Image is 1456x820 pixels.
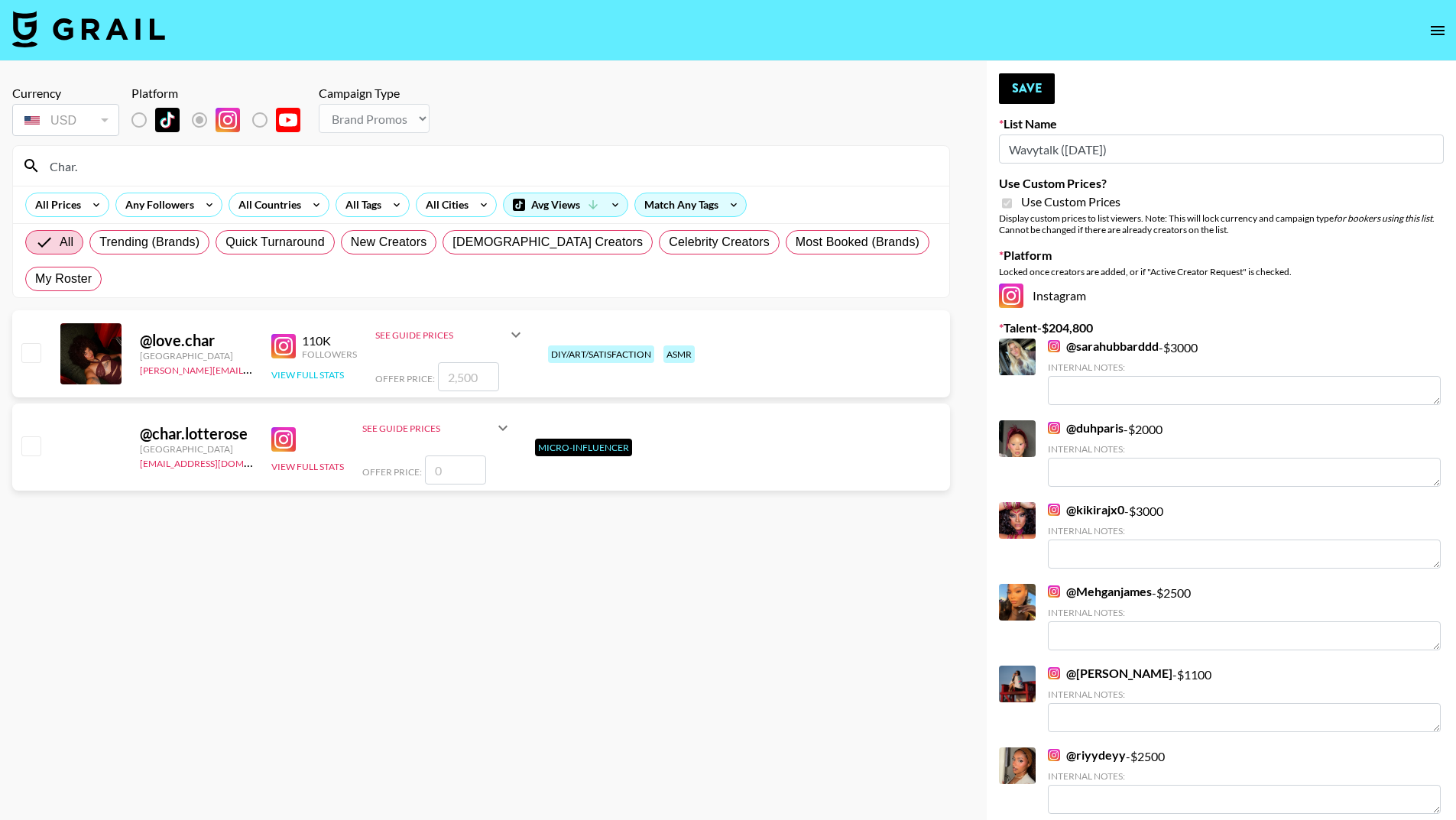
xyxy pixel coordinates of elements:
div: - $ 2500 [1048,747,1441,814]
div: asmr [663,345,695,363]
span: Offer Price: [362,466,422,478]
div: All Prices [26,193,84,216]
a: @riyydeyy [1048,747,1126,763]
a: [EMAIL_ADDRESS][DOMAIN_NAME] [140,455,293,469]
span: Quick Turnaround [225,233,325,251]
span: Celebrity Creators [669,233,770,251]
div: [GEOGRAPHIC_DATA] [140,443,253,455]
div: See Guide Prices [362,410,512,446]
a: @sarahubbarddd [1048,339,1159,354]
img: Instagram [999,284,1023,308]
div: Locked once creators are added, or if "Active Creator Request" is checked. [999,266,1444,277]
a: [PERSON_NAME][EMAIL_ADDRESS][DOMAIN_NAME] [140,361,366,376]
span: Trending (Brands) [99,233,199,251]
button: open drawer [1422,15,1453,46]
button: View Full Stats [271,369,344,381]
div: - $ 3000 [1048,339,1441,405]
img: YouTube [276,108,300,132]
div: Internal Notes: [1048,443,1441,455]
input: 2,500 [438,362,499,391]
div: All Cities [417,193,472,216]
img: Grail Talent [12,11,165,47]
div: List locked to Instagram. [131,104,313,136]
img: Instagram [1048,667,1060,679]
div: Instagram [999,284,1444,308]
div: - $ 3000 [1048,502,1441,569]
button: View Full Stats [271,461,344,472]
div: - $ 2000 [1048,420,1441,487]
label: List Name [999,116,1444,131]
span: [DEMOGRAPHIC_DATA] Creators [452,233,643,251]
div: Campaign Type [319,86,430,101]
span: Use Custom Prices [1021,194,1120,209]
div: diy/art/satisfaction [548,345,654,363]
div: - $ 1100 [1048,666,1441,732]
div: Any Followers [116,193,197,216]
em: for bookers using this list [1334,212,1432,224]
div: Internal Notes: [1048,361,1441,373]
div: Followers [302,348,357,360]
div: USD [15,107,116,134]
a: @Mehganjames [1048,584,1152,599]
img: Instagram [216,108,240,132]
div: Internal Notes: [1048,689,1441,700]
img: Instagram [1048,340,1060,352]
div: All Countries [229,193,304,216]
div: Currency [12,86,119,101]
div: - $ 2500 [1048,584,1441,650]
div: Internal Notes: [1048,607,1441,618]
span: Most Booked (Brands) [796,233,919,251]
img: Instagram [1048,585,1060,598]
div: Internal Notes: [1048,770,1441,782]
img: Instagram [1048,422,1060,434]
div: See Guide Prices [375,316,525,353]
a: @duhparis [1048,420,1124,436]
div: @ char.lotterose [140,424,253,443]
div: Avg Views [504,193,627,216]
div: Match Any Tags [635,193,746,216]
div: Currency is locked to USD [12,101,119,139]
span: Offer Price: [375,373,435,384]
img: Instagram [1048,749,1060,761]
img: Instagram [1048,504,1060,516]
div: Platform [131,86,313,101]
span: My Roster [35,270,92,288]
label: Talent - $ 204,800 [999,320,1444,335]
img: Instagram [271,334,296,358]
div: Internal Notes: [1048,525,1441,536]
img: TikTok [155,108,180,132]
div: @ love.char [140,331,253,350]
input: 0 [425,455,486,485]
div: 110K [302,333,357,348]
a: @kikirajx0 [1048,502,1124,517]
div: [GEOGRAPHIC_DATA] [140,350,253,361]
div: Display custom prices to list viewers. Note: This will lock currency and campaign type . Cannot b... [999,212,1444,235]
span: New Creators [351,233,427,251]
label: Platform [999,248,1444,263]
div: See Guide Prices [375,329,507,341]
span: All [60,233,73,251]
div: Micro-Influencer [535,439,632,456]
label: Use Custom Prices? [999,176,1444,191]
button: Save [999,73,1055,104]
input: Search by User Name [41,154,940,178]
div: See Guide Prices [362,423,494,434]
div: All Tags [336,193,384,216]
img: Instagram [271,427,296,452]
a: @[PERSON_NAME] [1048,666,1172,681]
